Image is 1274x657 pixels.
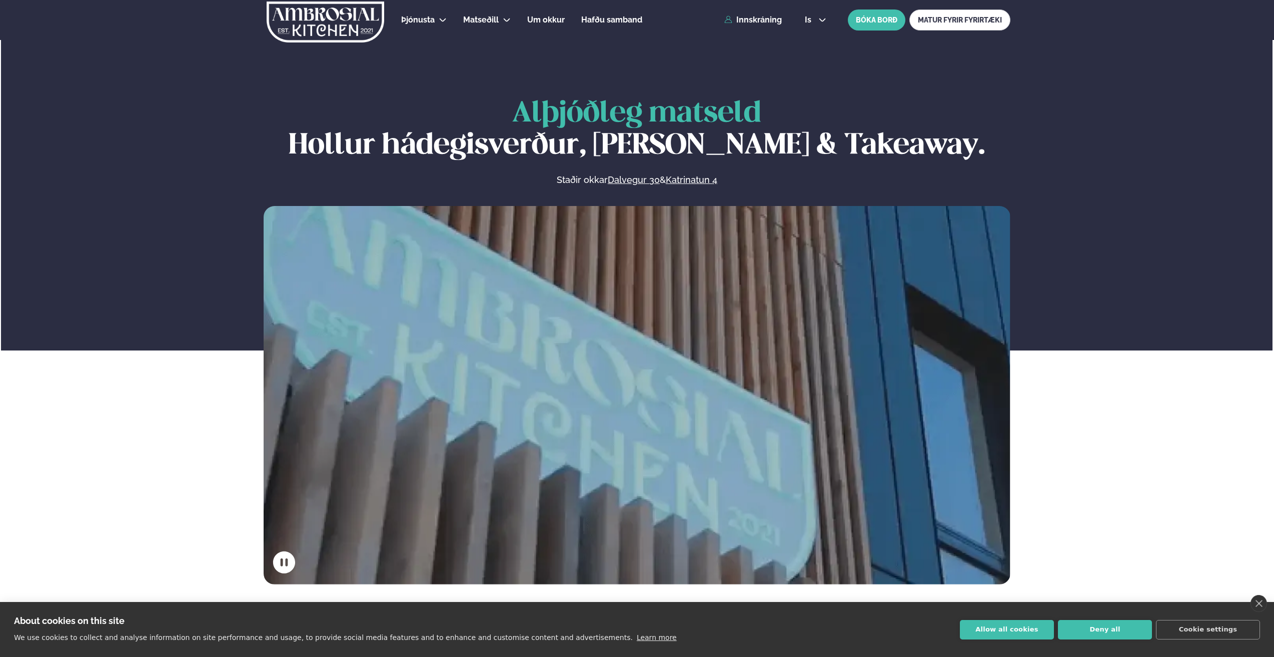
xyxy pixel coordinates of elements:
a: Learn more [637,633,677,641]
span: Hafðu samband [581,15,642,24]
button: is [797,16,834,24]
span: Matseðill [463,15,499,24]
button: Allow all cookies [960,620,1054,639]
strong: About cookies on this site [14,615,125,626]
p: We use cookies to collect and analyse information on site performance and usage, to provide socia... [14,633,633,641]
a: Um okkur [527,14,565,26]
a: Dalvegur 30 [608,174,660,186]
a: Hafðu samband [581,14,642,26]
a: Matseðill [463,14,499,26]
img: logo [266,1,385,42]
span: Þjónusta [401,15,435,24]
button: Deny all [1058,620,1152,639]
h1: Hollur hádegisverður, [PERSON_NAME] & Takeaway. [264,98,1010,162]
span: Alþjóðleg matseld [512,100,761,127]
a: Þjónusta [401,14,435,26]
button: Cookie settings [1156,620,1260,639]
a: Katrinatun 4 [666,174,717,186]
span: Um okkur [527,15,565,24]
a: close [1250,595,1267,612]
p: Staðir okkar & [448,174,826,186]
a: MATUR FYRIR FYRIRTÆKI [909,9,1010,30]
button: BÓKA BORÐ [848,9,905,30]
span: is [805,16,814,24]
a: Innskráning [724,15,782,24]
